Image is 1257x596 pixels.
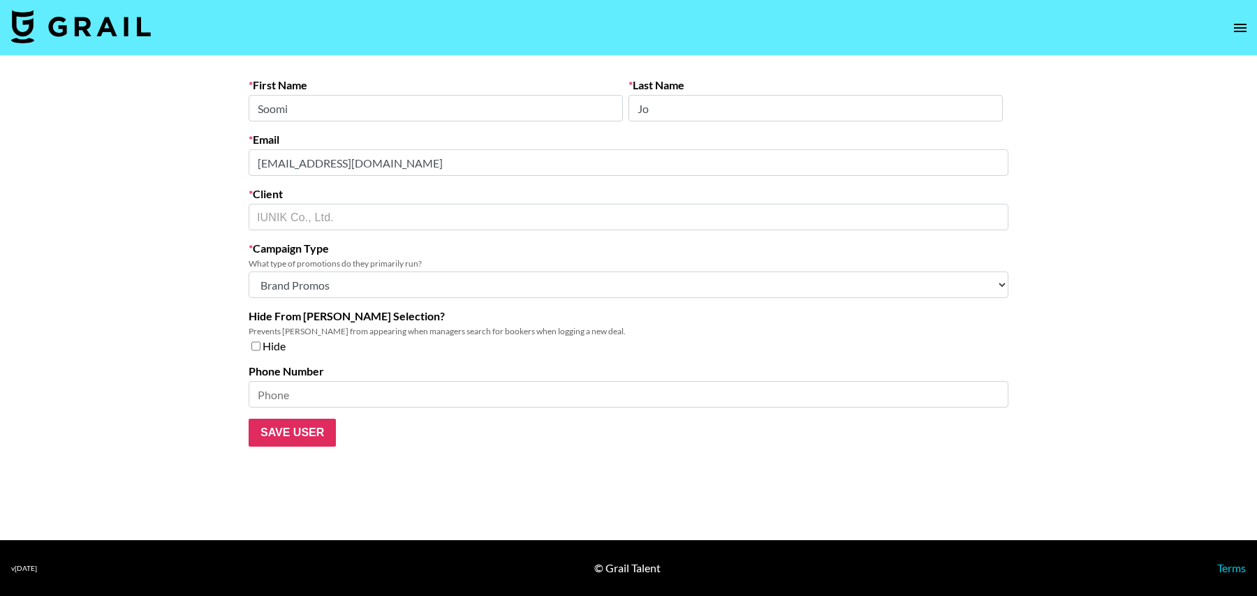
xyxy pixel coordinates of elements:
a: Terms [1217,561,1246,574]
label: First Name [249,78,623,92]
button: open drawer [1226,14,1254,42]
input: Save User [249,419,336,447]
label: Campaign Type [249,241,1008,255]
div: v [DATE] [11,564,37,573]
span: Hide [263,339,286,353]
div: Prevents [PERSON_NAME] from appearing when managers search for bookers when logging a new deal. [249,326,1008,336]
input: First Name [249,95,623,121]
div: © Grail Talent [594,561,661,575]
label: Hide From [PERSON_NAME] Selection? [249,309,1008,323]
div: What type of promotions do they primarily run? [249,258,1008,269]
label: Last Name [628,78,1003,92]
label: Client [249,187,1008,201]
label: Email [249,133,1008,147]
input: Phone [249,381,1008,408]
input: Email [249,149,1008,176]
input: Last Name [628,95,1003,121]
label: Phone Number [249,364,1008,378]
img: Grail Talent [11,10,151,43]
